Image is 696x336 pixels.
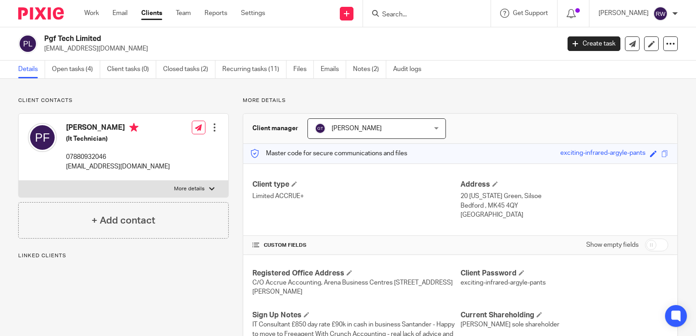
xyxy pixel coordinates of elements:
[568,36,620,51] a: Create task
[393,61,428,78] a: Audit logs
[252,192,460,201] p: Limited ACCRUE+
[252,124,298,133] h3: Client manager
[599,9,649,18] p: [PERSON_NAME]
[252,242,460,249] h4: CUSTOM FIELDS
[461,280,546,286] span: exciting-infrared-argyle-pants
[461,192,668,201] p: 20 [US_STATE] Green, Silsoe
[461,311,668,320] h4: Current Shareholding
[141,9,162,18] a: Clients
[66,134,170,143] h5: (It Technician)
[18,34,37,53] img: svg%3E
[18,61,45,78] a: Details
[381,11,463,19] input: Search
[252,180,460,189] h4: Client type
[461,201,668,210] p: Bedford , MK45 4QY
[107,61,156,78] a: Client tasks (0)
[129,123,138,132] i: Primary
[250,149,407,158] p: Master code for secure communications and files
[18,252,229,260] p: Linked clients
[66,123,170,134] h4: [PERSON_NAME]
[174,185,205,193] p: More details
[560,148,645,159] div: exciting-infrared-argyle-pants
[243,97,678,104] p: More details
[293,61,314,78] a: Files
[241,9,265,18] a: Settings
[176,9,191,18] a: Team
[163,61,215,78] a: Closed tasks (2)
[18,97,229,104] p: Client contacts
[92,214,155,228] h4: + Add contact
[315,123,326,134] img: svg%3E
[52,61,100,78] a: Open tasks (4)
[461,269,668,278] h4: Client Password
[205,9,227,18] a: Reports
[44,44,554,53] p: [EMAIL_ADDRESS][DOMAIN_NAME]
[461,210,668,219] p: [GEOGRAPHIC_DATA]
[84,9,99,18] a: Work
[353,61,386,78] a: Notes (2)
[653,6,668,21] img: svg%3E
[513,10,548,16] span: Get Support
[586,240,639,249] label: Show empty fields
[461,180,668,189] h4: Address
[222,61,287,78] a: Recurring tasks (11)
[18,7,64,20] img: Pixie
[252,311,460,320] h4: Sign Up Notes
[44,34,452,44] h2: Pgf Tech Limited
[321,61,346,78] a: Emails
[28,123,57,152] img: svg%3E
[252,269,460,278] h4: Registered Office Address
[66,162,170,171] p: [EMAIL_ADDRESS][DOMAIN_NAME]
[461,321,559,328] span: [PERSON_NAME] sole shareholder
[332,125,382,132] span: [PERSON_NAME]
[66,153,170,162] p: 07880932046
[113,9,128,18] a: Email
[252,280,453,295] span: C/O Accrue Accounting, Arena Business Centres [STREET_ADDRESS][PERSON_NAME]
